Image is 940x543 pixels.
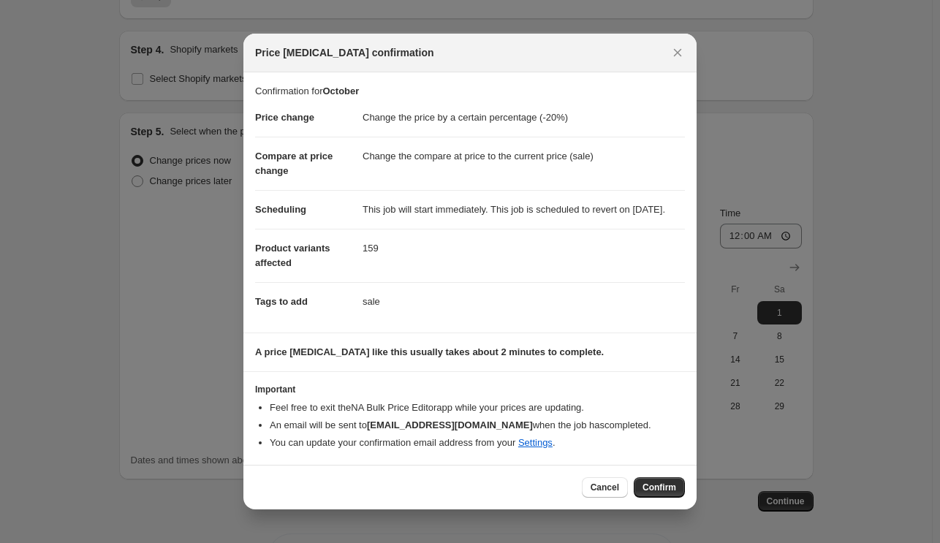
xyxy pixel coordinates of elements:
li: You can update your confirmation email address from your . [270,436,685,450]
span: Tags to add [255,296,308,307]
li: An email will be sent to when the job has completed . [270,418,685,433]
a: Settings [518,437,553,448]
b: [EMAIL_ADDRESS][DOMAIN_NAME] [367,419,533,430]
span: Product variants affected [255,243,330,268]
button: Confirm [634,477,685,498]
dd: 159 [363,229,685,267]
span: Confirm [643,482,676,493]
span: Cancel [591,482,619,493]
li: Feel free to exit the NA Bulk Price Editor app while your prices are updating. [270,400,685,415]
span: Scheduling [255,204,306,215]
span: Price [MEDICAL_DATA] confirmation [255,45,434,60]
dd: Change the compare at price to the current price (sale) [363,137,685,175]
dd: This job will start immediately. This job is scheduled to revert on [DATE]. [363,190,685,229]
b: A price [MEDICAL_DATA] like this usually takes about 2 minutes to complete. [255,346,604,357]
dd: sale [363,282,685,321]
span: Compare at price change [255,151,333,176]
button: Close [667,42,688,63]
button: Cancel [582,477,628,498]
h3: Important [255,384,685,395]
b: October [322,86,359,96]
p: Confirmation for [255,84,685,99]
dd: Change the price by a certain percentage (-20%) [363,99,685,137]
span: Price change [255,112,314,123]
